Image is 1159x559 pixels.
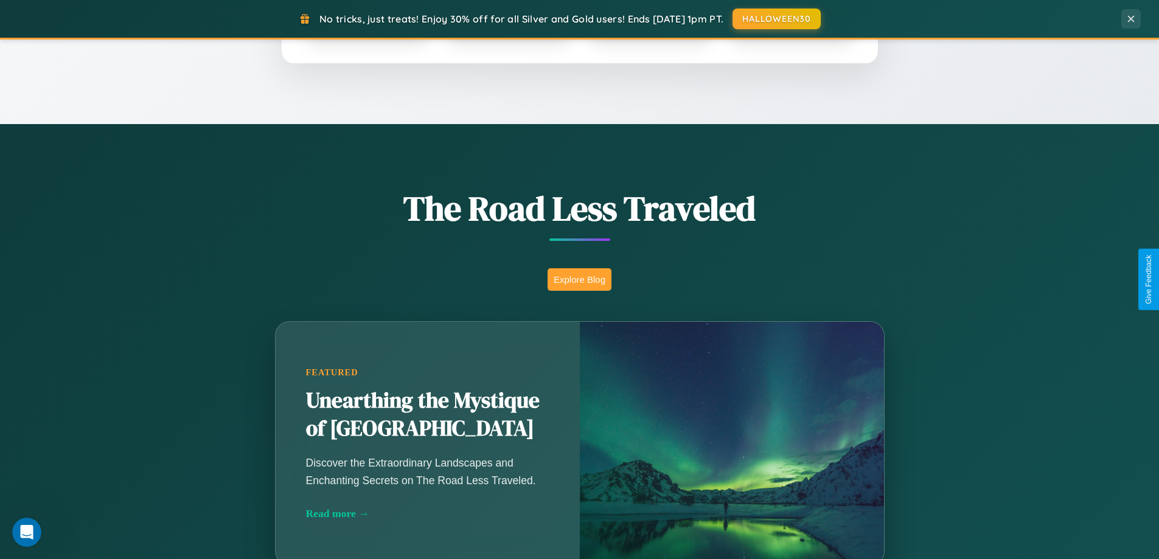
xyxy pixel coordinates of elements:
span: No tricks, just treats! Enjoy 30% off for all Silver and Gold users! Ends [DATE] 1pm PT. [319,13,723,25]
div: Give Feedback [1144,255,1153,304]
button: HALLOWEEN30 [733,9,821,29]
div: Featured [306,367,549,378]
button: Explore Blog [548,268,611,291]
div: Read more → [306,507,549,520]
p: Discover the Extraordinary Landscapes and Enchanting Secrets on The Road Less Traveled. [306,454,549,488]
iframe: Intercom live chat [12,518,41,547]
h1: The Road Less Traveled [215,185,945,232]
h2: Unearthing the Mystique of [GEOGRAPHIC_DATA] [306,387,549,443]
